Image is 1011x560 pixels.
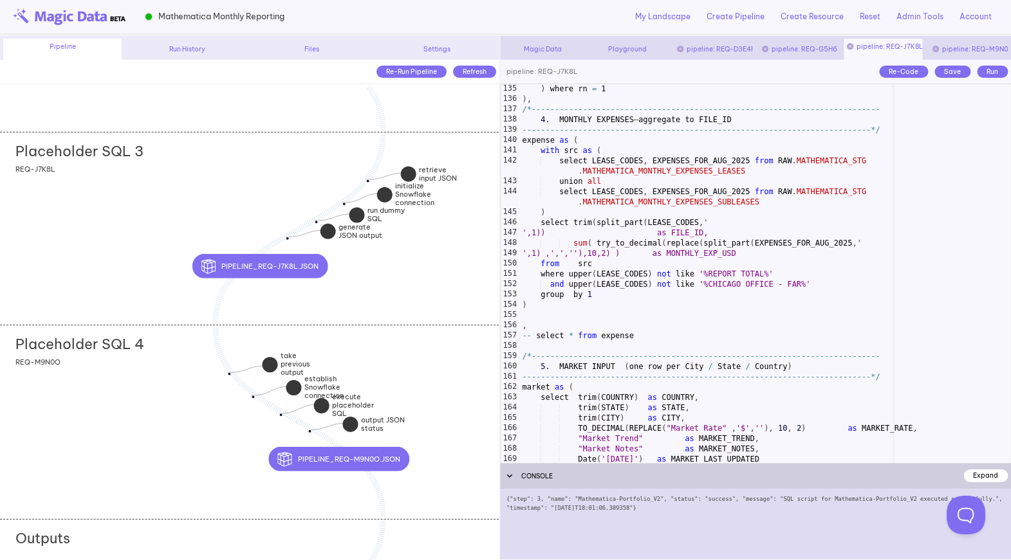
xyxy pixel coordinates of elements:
div: 161 [501,372,519,382]
div: Re-Run Pipeline [376,66,447,78]
div: generate JSON output [288,237,353,253]
div: 141 [501,145,519,156]
div: pipeline_REQ-J7K8L.json [260,254,395,278]
div: 143 [501,176,519,186]
strong: retrieve input JSON [419,165,457,183]
div: take previous output [230,372,295,397]
div: 163 [501,392,519,402]
div: 151 [501,269,519,279]
div: Pipeline [3,39,122,60]
div: 154 [501,300,519,310]
iframe: Toggle Customer Support [947,496,985,534]
div: 136 [501,94,519,104]
div: 162 [501,382,519,392]
strong: take previous output [281,351,310,377]
div: 169 [501,454,519,464]
div: pipeline: REQ-J7K8L [500,60,578,84]
div: 145 [501,207,519,217]
div: 158 [501,341,519,351]
div: Settings [378,44,496,54]
div: run dummy SQL [317,220,382,237]
button: pipeline_REQ-J7K8L.json [192,254,328,278]
div: Files [253,44,371,54]
div: pipeline_REQ-M9N0O.json [339,447,479,471]
a: Admin Tools [896,11,943,23]
h2: Placeholder SQL 4 [15,336,144,352]
strong: run dummy SQL [367,206,405,223]
div: 168 [501,444,519,454]
div: output JSON status [311,429,375,446]
div: 160 [501,361,519,372]
button: pipeline_REQ-M9N0O.json [269,447,409,471]
strong: execute placeholder SQL [332,392,374,418]
div: Run [977,66,1008,78]
div: 142 [501,156,519,176]
span: REQ-M9N0O [15,357,60,366]
strong: output JSON status [361,415,405,433]
span: Mathematica Monthly Reporting [158,10,284,23]
a: Create Pipeline [707,11,765,23]
div: 139 [501,125,519,135]
div: 137 [501,104,519,114]
div: pipeline: REQ-D3E4F [674,44,752,54]
div: pipeline: REQ-M9N0O [929,44,1008,54]
div: pipeline: REQ-G5H6I [759,44,837,54]
div: Refresh [453,66,496,78]
div: establish Snowflake connection [254,395,319,420]
div: 153 [501,289,519,300]
div: 167 [501,433,519,444]
strong: initialize Snowflake connection [395,181,434,207]
div: 146 [501,217,519,228]
div: 148 [501,238,519,248]
div: Expand [963,469,1008,482]
div: 147 [501,228,519,238]
div: 159 [501,351,519,361]
a: My Landscape [635,11,691,23]
div: initialize Snowflake connection [345,202,409,227]
div: retrieve input JSON [369,179,433,196]
div: 149 [501,248,519,258]
div: Re-Code [879,66,928,78]
div: 156 [501,320,519,330]
a: Reset [860,11,880,23]
div: Save [934,66,970,78]
div: 155 [501,310,519,320]
div: 165 [501,413,519,423]
span: CONSOLE [521,472,553,480]
h2: Outputs [15,530,70,546]
strong: generate JSON output [339,222,382,240]
div: 152 [501,279,519,289]
div: 138 [501,114,519,125]
div: 135 [501,84,519,94]
div: {"step": 3, "name": "Mathematica-Portfolio_V2", "status": "success", "message": "SQL script for M... [500,489,1011,559]
div: 166 [501,423,519,433]
div: Magic Data [503,44,582,54]
span: REQ-J7K8L [15,165,55,174]
div: 164 [501,402,519,413]
div: 150 [501,258,519,269]
div: Run History [128,44,246,54]
div: pipeline: REQ-J7K8L [844,39,922,60]
img: beta-logo.png [13,8,125,25]
div: Playground [588,44,667,54]
a: Create Resource [781,11,844,23]
h2: Placeholder SQL 3 [15,143,144,159]
strong: establish Snowflake connection [304,374,344,400]
div: 157 [501,330,519,341]
a: Account [960,11,992,23]
div: execute placeholder SQL [282,413,346,438]
div: 144 [501,186,519,207]
div: 140 [501,135,519,145]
